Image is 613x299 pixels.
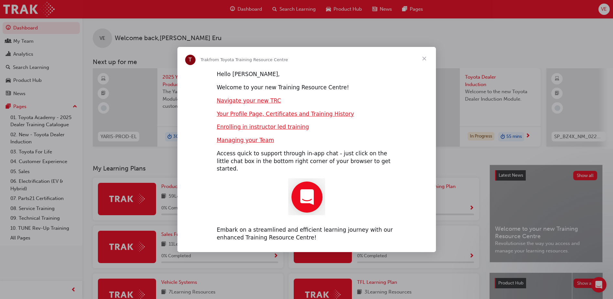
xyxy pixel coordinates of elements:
span: Trak [201,57,209,62]
div: Profile image for Trak [185,55,196,65]
a: Your Profile Page, Certificates and Training History [217,111,354,117]
a: Navigate your new TRC [217,97,281,104]
span: Close [413,47,436,70]
div: Embark on a streamlined and efficient learning journey with our enhanced Training Resource Centre! [217,226,396,242]
div: Hello [PERSON_NAME], [217,71,396,78]
a: Enrolling in instructor led training [217,124,309,130]
a: Managing your Team [217,137,274,143]
div: Welcome to your new Training Resource Centre! [217,84,396,92]
span: from Toyota Training Resource Centre [209,57,288,62]
div: Access quick to support through in-app chat - just click on the little chat box in the bottom rig... [217,150,396,173]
